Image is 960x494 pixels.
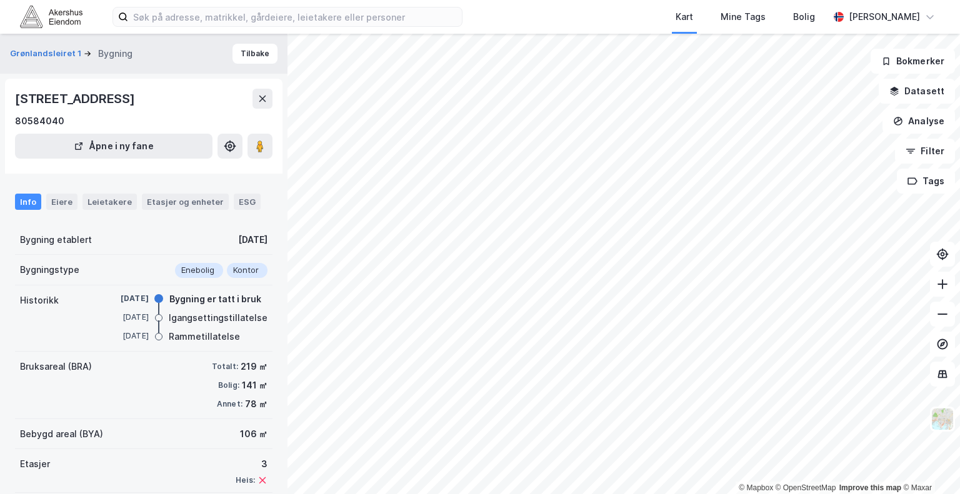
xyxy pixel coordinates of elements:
[721,9,766,24] div: Mine Tags
[10,47,84,60] button: Grønlandsleiret 1
[15,194,41,210] div: Info
[169,329,240,344] div: Rammetillatelse
[236,457,267,472] div: 3
[839,483,901,492] a: Improve this map
[99,312,149,323] div: [DATE]
[20,293,59,308] div: Historikk
[169,292,261,307] div: Bygning er tatt i bruk
[20,427,103,442] div: Bebygd areal (BYA)
[15,89,137,109] div: [STREET_ADDRESS]
[793,9,815,24] div: Bolig
[217,399,242,409] div: Annet:
[15,114,64,129] div: 80584040
[20,262,79,277] div: Bygningstype
[82,194,137,210] div: Leietakere
[20,6,82,27] img: akershus-eiendom-logo.9091f326c980b4bce74ccdd9f866810c.svg
[236,475,255,485] div: Heis:
[99,293,149,304] div: [DATE]
[15,134,212,159] button: Åpne i ny fane
[232,44,277,64] button: Tilbake
[897,434,960,494] div: Kontrollprogram for chat
[98,46,132,61] div: Bygning
[234,194,261,210] div: ESG
[147,196,224,207] div: Etasjer og enheter
[897,169,955,194] button: Tags
[169,310,267,325] div: Igangsettingstillatelse
[245,397,267,412] div: 78 ㎡
[931,407,954,431] img: Z
[99,330,149,342] div: [DATE]
[238,232,267,247] div: [DATE]
[46,194,77,210] div: Eiere
[241,359,267,374] div: 219 ㎡
[849,9,920,24] div: [PERSON_NAME]
[20,457,50,472] div: Etasjer
[128,7,462,26] input: Søk på adresse, matrikkel, gårdeiere, leietakere eller personer
[897,434,960,494] iframe: Chat Widget
[20,359,92,374] div: Bruksareal (BRA)
[240,427,267,442] div: 106 ㎡
[882,109,955,134] button: Analyse
[218,380,239,390] div: Bolig:
[776,483,836,492] a: OpenStreetMap
[879,79,955,104] button: Datasett
[871,49,955,74] button: Bokmerker
[739,483,773,492] a: Mapbox
[895,139,955,164] button: Filter
[212,362,238,372] div: Totalt:
[242,378,267,393] div: 141 ㎡
[20,232,92,247] div: Bygning etablert
[676,9,693,24] div: Kart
